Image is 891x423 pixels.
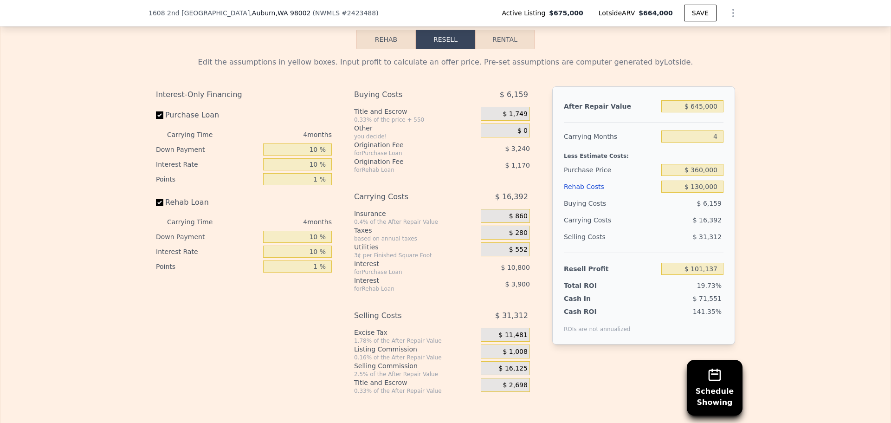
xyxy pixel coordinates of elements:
[342,9,376,17] span: # 2423488
[354,307,458,324] div: Selling Costs
[156,244,259,259] div: Interest Rate
[503,381,527,390] span: $ 2,698
[354,378,477,387] div: Title and Escrow
[564,260,658,277] div: Resell Profit
[693,308,722,315] span: 141.35%
[167,215,227,229] div: Carrying Time
[503,110,527,118] span: $ 1,749
[354,285,458,293] div: for Rehab Loan
[599,8,639,18] span: Lotside ARV
[156,57,735,68] div: Edit the assumptions in yellow boxes. Input profit to calculate an offer price. Pre-set assumptio...
[354,268,458,276] div: for Purchase Loan
[313,8,379,18] div: ( )
[167,127,227,142] div: Carrying Time
[509,229,528,237] span: $ 280
[354,140,458,150] div: Origination Fee
[509,246,528,254] span: $ 552
[354,209,477,218] div: Insurance
[354,345,477,354] div: Listing Commission
[517,127,528,135] span: $ 0
[156,111,163,119] input: Purchase Loan
[495,307,528,324] span: $ 31,312
[354,361,477,371] div: Selling Commission
[354,150,458,157] div: for Purchase Loan
[639,9,673,17] span: $664,000
[475,30,535,49] button: Rental
[549,8,583,18] span: $675,000
[501,264,530,271] span: $ 10,800
[231,127,332,142] div: 4 months
[509,212,528,221] span: $ 860
[684,5,717,21] button: SAVE
[231,215,332,229] div: 4 months
[564,212,622,228] div: Carrying Costs
[354,328,477,337] div: Excise Tax
[354,276,458,285] div: Interest
[505,162,529,169] span: $ 1,170
[503,348,527,356] span: $ 1,008
[148,8,250,18] span: 1608 2nd [GEOGRAPHIC_DATA]
[156,172,259,187] div: Points
[315,9,340,17] span: NWMLS
[354,226,477,235] div: Taxes
[354,252,477,259] div: 3¢ per Finished Square Foot
[354,235,477,242] div: based on annual taxes
[354,337,477,345] div: 1.78% of the After Repair Value
[156,157,259,172] div: Interest Rate
[156,86,332,103] div: Interest-Only Financing
[416,30,475,49] button: Resell
[354,107,477,116] div: Title and Escrow
[564,228,658,245] div: Selling Costs
[250,8,310,18] span: , Auburn
[564,178,658,195] div: Rehab Costs
[354,242,477,252] div: Utilities
[156,199,163,206] input: Rehab Loan
[354,189,458,205] div: Carrying Costs
[505,280,529,288] span: $ 3,900
[687,360,742,416] button: ScheduleShowing
[354,166,458,174] div: for Rehab Loan
[495,189,528,205] span: $ 16,392
[505,145,529,152] span: $ 3,240
[697,200,722,207] span: $ 6,159
[697,282,722,289] span: 19.73%
[354,371,477,378] div: 2.5% of the After Repair Value
[354,354,477,361] div: 0.16% of the After Repair Value
[724,4,742,22] button: Show Options
[502,8,549,18] span: Active Listing
[564,281,622,290] div: Total ROI
[156,194,259,211] label: Rehab Loan
[564,195,658,212] div: Buying Costs
[354,387,477,395] div: 0.33% of the After Repair Value
[354,157,458,166] div: Origination Fee
[693,295,722,302] span: $ 71,551
[354,218,477,226] div: 0.4% of the After Repair Value
[354,133,477,140] div: you decide!
[354,259,458,268] div: Interest
[354,86,458,103] div: Buying Costs
[156,229,259,244] div: Down Payment
[356,30,416,49] button: Rehab
[693,216,722,224] span: $ 16,392
[156,142,259,157] div: Down Payment
[564,294,622,303] div: Cash In
[354,116,477,124] div: 0.33% of the price + 550
[500,86,528,103] span: $ 6,159
[564,316,631,333] div: ROIs are not annualized
[564,162,658,178] div: Purchase Price
[693,233,722,241] span: $ 31,312
[564,128,658,145] div: Carrying Months
[499,364,528,373] span: $ 16,125
[156,107,259,124] label: Purchase Loan
[275,9,310,17] span: , WA 98002
[499,331,528,339] span: $ 11,481
[564,145,723,162] div: Less Estimate Costs:
[354,124,477,133] div: Other
[564,98,658,115] div: After Repair Value
[156,259,259,274] div: Points
[564,307,631,316] div: Cash ROI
